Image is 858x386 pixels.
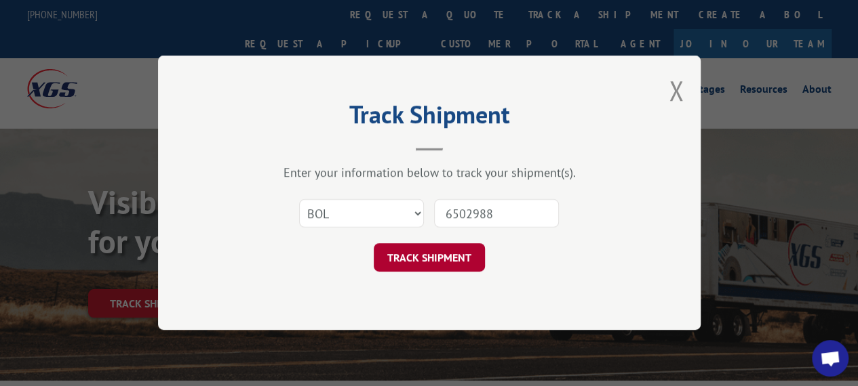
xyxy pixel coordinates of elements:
input: Number(s) [434,200,559,228]
button: TRACK SHIPMENT [374,244,485,272]
button: Close modal [669,72,684,108]
div: Enter your information below to track your shipment(s). [226,165,633,181]
div: Open chat [812,340,849,377]
h2: Track Shipment [226,105,633,131]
